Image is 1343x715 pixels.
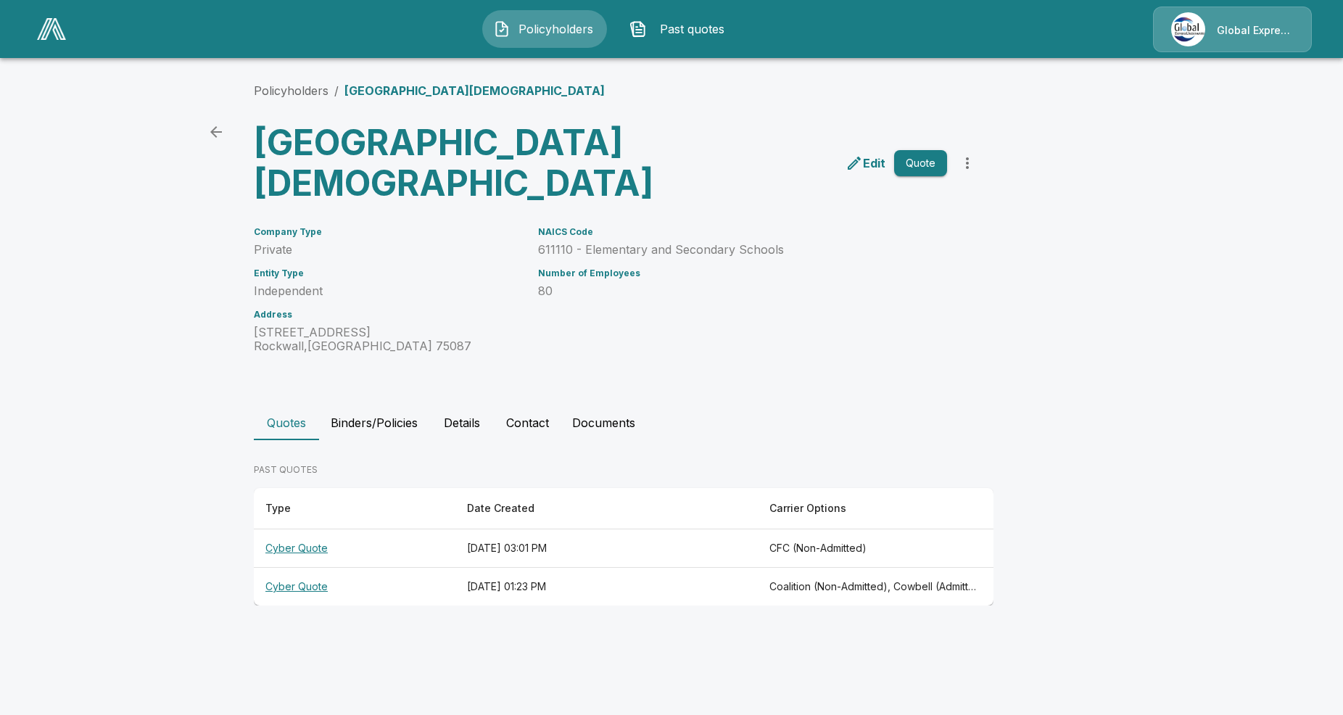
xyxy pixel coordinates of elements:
th: Carrier Options [758,488,993,529]
p: Private [254,243,521,257]
button: Policyholders IconPolicyholders [482,10,607,48]
img: Past quotes Icon [629,20,647,38]
button: Details [429,405,495,440]
p: [GEOGRAPHIC_DATA][DEMOGRAPHIC_DATA] [344,82,605,99]
h3: [GEOGRAPHIC_DATA][DEMOGRAPHIC_DATA] [254,123,612,204]
a: edit [843,152,888,175]
h6: Address [254,310,521,320]
nav: breadcrumb [254,82,605,99]
p: PAST QUOTES [254,463,993,476]
th: Cyber Quote [254,529,455,568]
th: Coalition (Non-Admitted), Cowbell (Admitted), Cowbell (Non-Admitted), CFC (Admitted), Tokio Marin... [758,568,993,606]
p: 80 [538,284,947,298]
img: Policyholders Icon [493,20,511,38]
div: policyholder tabs [254,405,1089,440]
img: AA Logo [37,18,66,40]
span: Past quotes [653,20,732,38]
a: back [202,117,231,146]
th: Date Created [455,488,758,529]
th: Type [254,488,455,529]
button: Quotes [254,405,319,440]
p: Global Express Underwriters [1217,23,1294,38]
button: Documents [561,405,647,440]
h6: Number of Employees [538,268,947,278]
p: 611110 - Elementary and Secondary Schools [538,243,947,257]
h6: NAICS Code [538,227,947,237]
p: Edit [863,154,885,172]
button: Contact [495,405,561,440]
button: Binders/Policies [319,405,429,440]
span: Policyholders [516,20,596,38]
p: [STREET_ADDRESS] Rockwall , [GEOGRAPHIC_DATA] 75087 [254,326,521,353]
li: / [334,82,339,99]
a: Agency IconGlobal Express Underwriters [1153,7,1312,52]
button: more [953,149,982,178]
button: Quote [894,150,947,177]
th: [DATE] 03:01 PM [455,529,758,568]
th: CFC (Non-Admitted) [758,529,993,568]
a: Policyholders [254,83,328,98]
table: responsive table [254,488,993,606]
th: Cyber Quote [254,568,455,606]
th: [DATE] 01:23 PM [455,568,758,606]
button: Past quotes IconPast quotes [619,10,743,48]
p: Independent [254,284,521,298]
h6: Entity Type [254,268,521,278]
img: Agency Icon [1171,12,1205,46]
h6: Company Type [254,227,521,237]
